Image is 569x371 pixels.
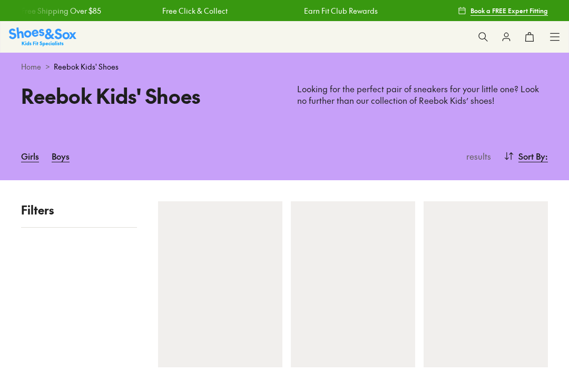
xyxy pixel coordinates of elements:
a: Home [21,61,41,72]
p: results [462,150,491,162]
h1: Reebok Kids' Shoes [21,81,272,111]
a: Shoes & Sox [9,27,76,46]
span: Reebok Kids' Shoes [54,61,119,72]
div: > [21,61,548,72]
a: Book a FREE Expert Fitting [458,1,548,20]
button: Sort By: [504,144,548,168]
a: Earn Fit Club Rewards [304,5,378,16]
span: Sort By [518,150,545,162]
span: : [545,150,548,162]
a: Girls [21,144,39,168]
a: Boys [52,144,70,168]
p: Looking for the perfect pair of sneakers for your little one? Look no further than our collection... [297,83,548,106]
a: Free Shipping Over $85 [21,5,101,16]
img: SNS_Logo_Responsive.svg [9,27,76,46]
a: Free Click & Collect [162,5,228,16]
p: Filters [21,201,137,219]
span: Book a FREE Expert Fitting [470,6,548,15]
